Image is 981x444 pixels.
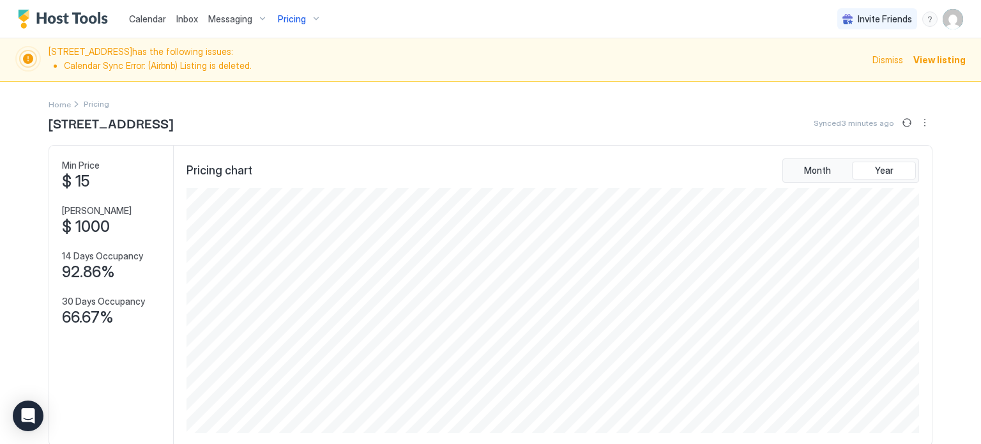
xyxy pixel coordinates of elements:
span: Inbox [176,13,198,24]
button: More options [917,115,932,130]
div: Open Intercom Messenger [13,401,43,431]
span: 30 Days Occupancy [62,296,145,307]
div: Breadcrumb [49,97,71,111]
li: Calendar Sync Error: (Airbnb) Listing is deleted. [64,60,865,72]
div: User profile [943,9,963,29]
span: Pricing chart [186,164,252,178]
span: Home [49,100,71,109]
span: $ 1000 [62,217,110,236]
span: Month [804,165,831,176]
div: menu [917,115,932,130]
span: 66.67% [62,308,114,327]
div: menu [922,11,938,27]
span: Calendar [129,13,166,24]
span: 92.86% [62,263,115,282]
span: [STREET_ADDRESS] has the following issues: [49,46,865,73]
span: [STREET_ADDRESS] [49,113,173,132]
span: 14 Days Occupancy [62,250,143,262]
div: View listing [913,53,966,66]
span: Breadcrumb [84,99,109,109]
span: $ 15 [62,172,89,191]
span: Synced 3 minutes ago [814,118,894,128]
div: Dismiss [872,53,903,66]
span: Messaging [208,13,252,25]
span: Min Price [62,160,100,171]
button: Sync prices [899,115,915,130]
span: Pricing [278,13,306,25]
span: Year [875,165,894,176]
span: Invite Friends [858,13,912,25]
span: [PERSON_NAME] [62,205,132,217]
a: Calendar [129,12,166,26]
div: tab-group [782,158,919,183]
a: Host Tools Logo [18,10,114,29]
button: Month [786,162,849,180]
button: Year [852,162,916,180]
a: Inbox [176,12,198,26]
a: Home [49,97,71,111]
